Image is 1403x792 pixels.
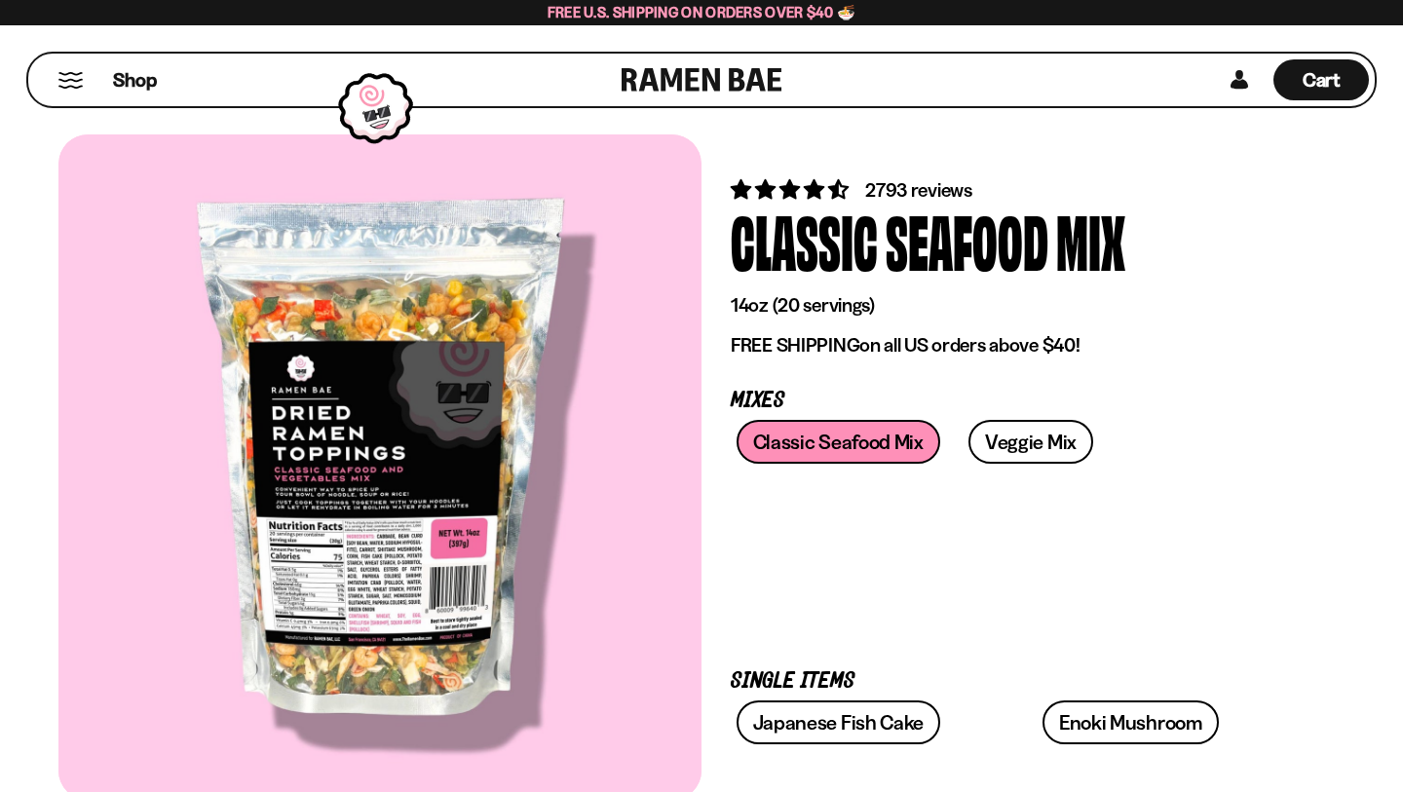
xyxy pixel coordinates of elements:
a: Japanese Fish Cake [737,700,941,744]
div: Mix [1056,204,1125,277]
a: Cart [1273,54,1369,106]
p: on all US orders above $40! [731,333,1315,358]
span: Shop [113,67,157,94]
p: Mixes [731,392,1315,410]
a: Shop [113,59,157,100]
a: Veggie Mix [968,420,1093,464]
a: Enoki Mushroom [1043,700,1219,744]
span: Free U.S. Shipping on Orders over $40 🍜 [548,3,856,21]
p: Single Items [731,672,1315,691]
strong: FREE SHIPPING [731,333,859,357]
div: Seafood [886,204,1048,277]
div: Classic [731,204,878,277]
span: 2793 reviews [865,178,972,202]
span: 4.68 stars [731,177,853,202]
button: Mobile Menu Trigger [57,72,84,89]
p: 14oz (20 servings) [731,293,1315,318]
span: Cart [1303,68,1341,92]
